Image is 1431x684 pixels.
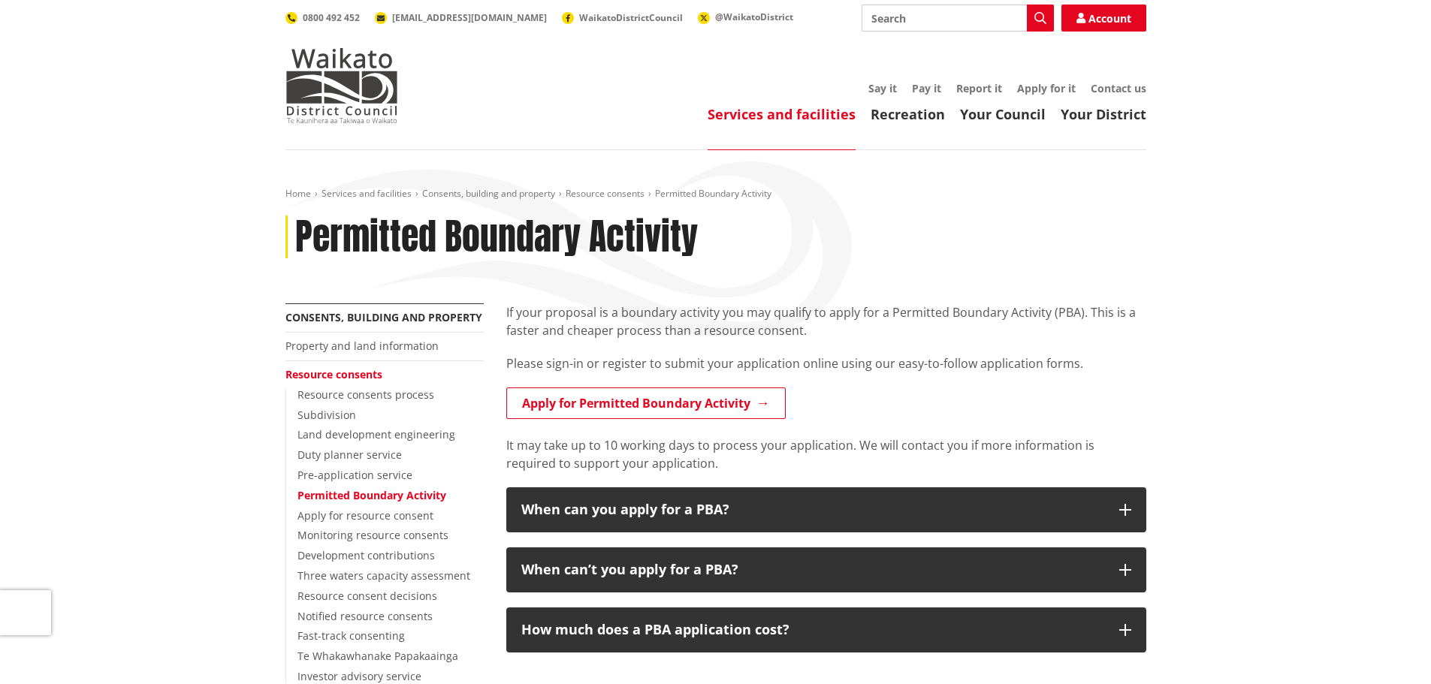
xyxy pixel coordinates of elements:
[1061,5,1146,32] a: Account
[297,468,412,482] a: Pre-application service
[297,548,435,562] a: Development contributions
[1017,81,1076,95] a: Apply for it
[295,215,698,259] h1: Permitted Boundary Activity
[579,11,683,24] span: WaikatoDistrictCouncil
[297,568,470,583] a: Three waters capacity assessment
[422,187,555,200] a: Consents, building and property
[708,105,856,123] a: Services and facilities
[375,11,547,24] a: [EMAIL_ADDRESS][DOMAIN_NAME]
[297,508,433,523] a: Apply for resource consent
[285,310,482,324] a: Consents, building and property
[297,589,437,603] a: Resource consent decisions
[960,105,1046,123] a: Your Council
[956,81,1002,95] a: Report it
[506,487,1146,532] button: When can you apply for a PBA?
[912,81,941,95] a: Pay it
[285,339,439,353] a: Property and land information
[871,105,945,123] a: Recreation
[521,622,1104,637] div: How much does a PBA application cost?
[297,628,405,643] a: Fast-track consenting
[506,607,1146,652] button: How much does a PBA application cost?
[297,447,402,462] a: Duty planner service
[715,11,793,23] span: @WaikatoDistrict
[285,367,382,381] a: Resource consents
[506,354,1146,372] p: Please sign-in or register to submit your application online using our easy-to-follow application...
[868,81,897,95] a: Say it
[297,609,433,623] a: Notified resource consents
[506,547,1146,592] button: When can’t you apply for a PBA?
[521,502,1104,517] div: When can you apply for a PBA?
[698,11,793,23] a: @WaikatoDistrict
[506,303,1146,339] p: If your proposal is a boundary activity you may qualify to apply for a Permitted Boundary Activit...
[297,669,421,683] a: Investor advisory service
[285,188,1146,200] nav: breadcrumb
[285,11,360,24] a: 0800 492 452
[297,427,455,441] a: Land development engineering
[506,436,1146,472] p: It may take up to 10 working days to process your application. We will contact you if more inform...
[297,649,458,663] a: Te Whakawhanake Papakaainga
[862,5,1054,32] input: Search input
[297,488,446,502] a: Permitted Boundary Activity
[285,48,398,123] img: Waikato District Council - Te Kaunihera aa Takiwaa o Waikato
[297,528,448,542] a: Monitoring resource consents
[303,11,360,24] span: 0800 492 452
[562,11,683,24] a: WaikatoDistrictCouncil
[521,562,1104,577] div: When can’t you apply for a PBA?
[655,187,771,200] span: Permitted Boundary Activity
[297,387,434,402] a: Resource consents process
[322,187,412,200] a: Services and facilities
[297,408,356,422] a: Subdivision
[285,187,311,200] a: Home
[566,187,645,200] a: Resource consents
[1061,105,1146,123] a: Your District
[1091,81,1146,95] a: Contact us
[392,11,547,24] span: [EMAIL_ADDRESS][DOMAIN_NAME]
[506,387,786,419] a: Apply for Permitted Boundary Activity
